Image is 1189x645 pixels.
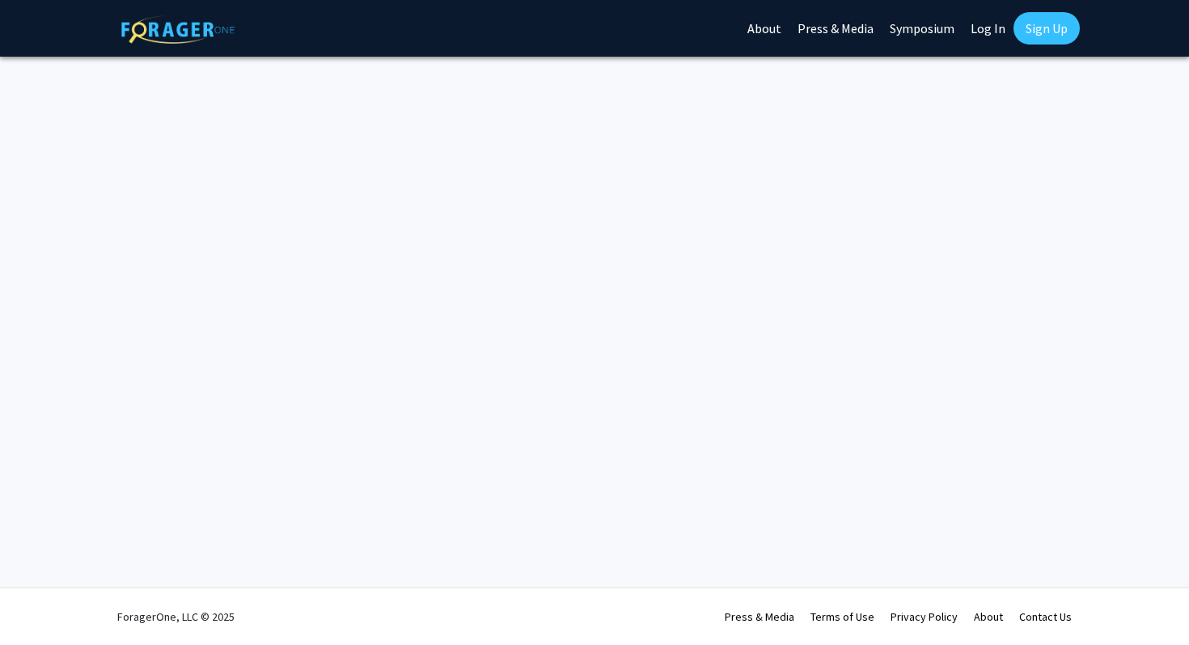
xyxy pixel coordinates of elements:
a: Contact Us [1019,609,1072,624]
a: Sign Up [1013,12,1080,45]
a: Terms of Use [810,609,874,624]
div: ForagerOne, LLC © 2025 [117,588,235,645]
img: ForagerOne Logo [121,15,235,44]
a: Privacy Policy [891,609,958,624]
a: About [974,609,1003,624]
a: Press & Media [725,609,794,624]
